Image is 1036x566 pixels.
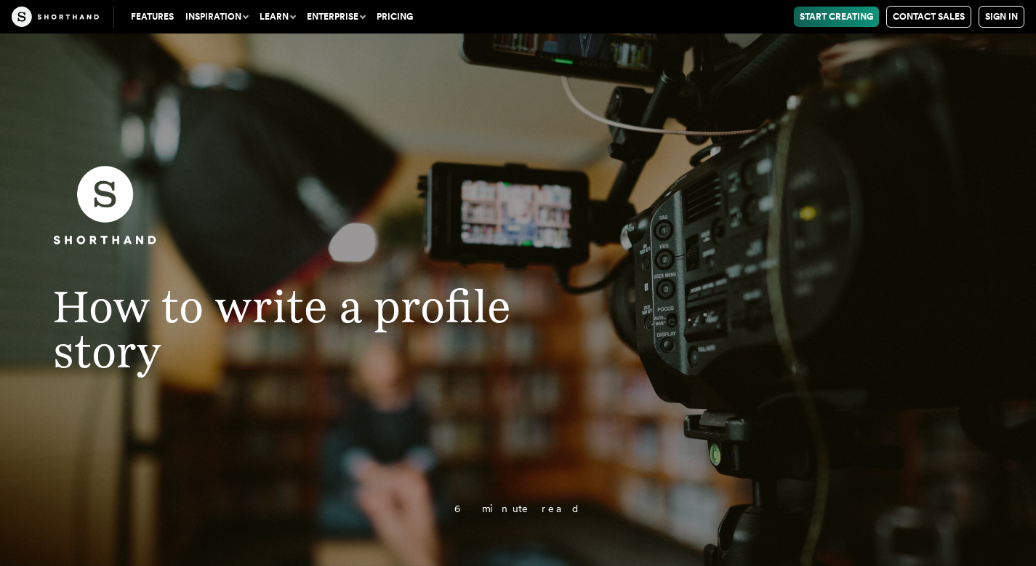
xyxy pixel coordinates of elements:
[254,7,301,27] button: Learn
[106,503,930,514] p: 6 minute read
[886,6,971,28] a: Contact Sales
[794,7,879,27] a: Start Creating
[979,6,1024,28] a: Sign in
[125,7,180,27] a: Features
[12,7,99,27] img: The Craft
[371,7,419,27] a: Pricing
[24,284,601,375] h1: How to write a profile story
[301,7,371,27] button: Enterprise
[180,7,254,27] button: Inspiration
